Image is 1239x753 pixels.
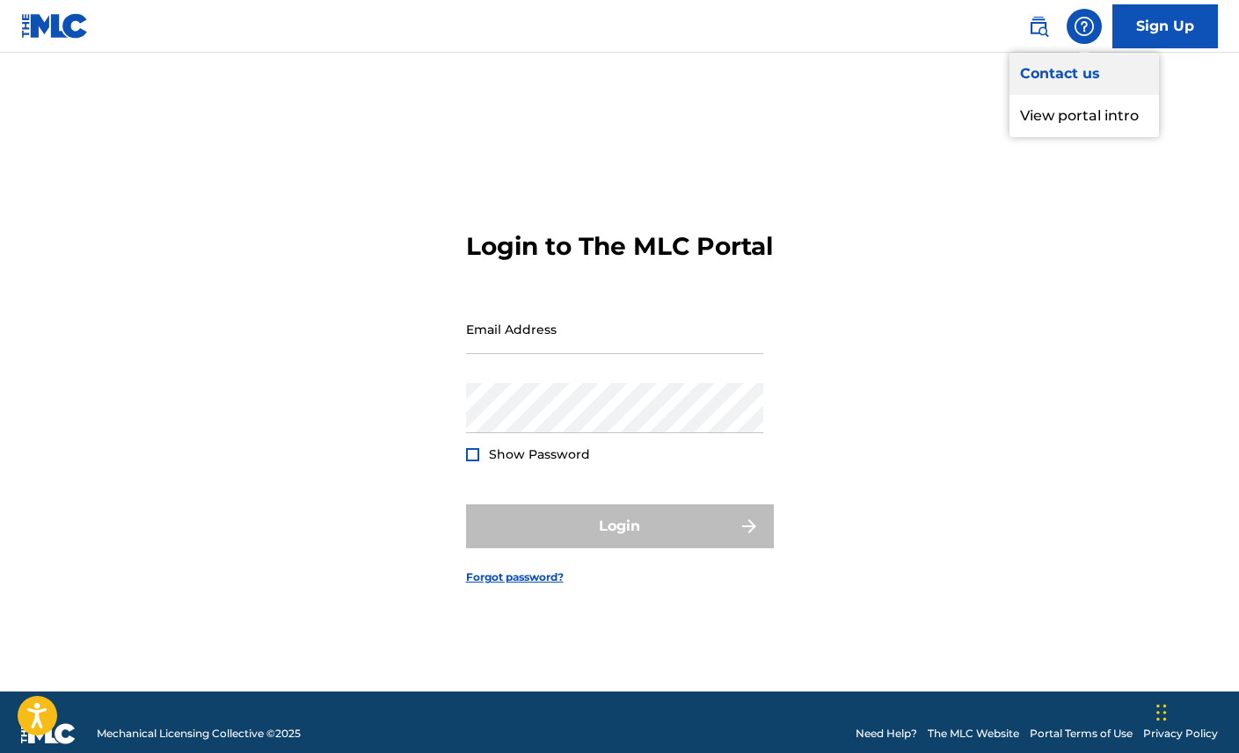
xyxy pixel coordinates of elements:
[489,446,590,462] span: Show Password
[1009,53,1159,95] a: Contact us
[1143,726,1218,742] a: Privacy Policy
[1074,16,1095,37] img: help
[928,726,1019,742] a: The MLC Website
[97,726,301,742] span: Mechanical Licensing Collective © 2025
[21,723,76,744] img: logo
[856,726,917,742] a: Need Help?
[1030,726,1133,742] a: Portal Terms of Use
[1112,4,1218,48] a: Sign Up
[1028,16,1049,37] img: search
[466,569,564,585] a: Forgot password?
[21,13,89,39] img: MLC Logo
[1067,9,1102,44] div: Help
[1021,9,1056,44] a: Public Search
[1156,686,1167,739] div: Drag
[1151,669,1239,753] iframe: Chat Widget
[466,231,773,262] h3: Login to The MLC Portal
[1009,95,1159,137] p: View portal intro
